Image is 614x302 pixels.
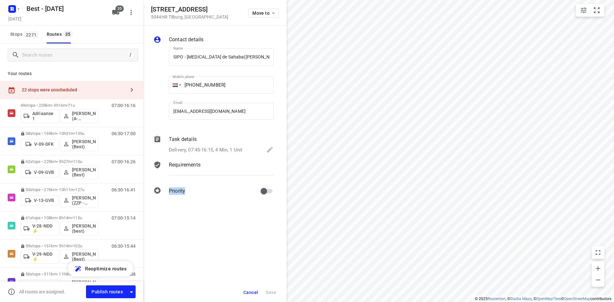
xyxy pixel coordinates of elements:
[72,280,96,290] p: [PERSON_NAME] (Best - ZZP)
[34,170,54,175] p: V-09-GVB
[22,50,127,60] input: Search routes
[248,9,279,18] button: Move to
[475,297,611,301] li: © 2025 , © , © © contributors
[75,131,84,136] span: 135u
[20,272,98,276] p: 56 stops • 311km • 11h8m
[577,4,590,17] button: Map settings
[112,103,136,108] p: 07:00-16:16
[243,290,258,295] span: Cancel
[112,131,136,136] p: 06:30-17:00
[72,215,73,220] span: •
[74,187,75,192] span: •
[128,288,135,296] div: Driver app settings
[91,288,123,296] span: Publish routes
[72,111,96,121] p: [PERSON_NAME] (A-flexibleservice - Best - ZZP)
[510,297,532,301] a: Stadia Maps
[169,161,201,169] p: Requirements
[34,142,54,147] p: V-09-DFK
[20,215,98,220] p: 61 stops • 108km • 8h14m
[169,36,203,43] p: Contact details
[6,15,24,22] h5: Project date
[72,139,96,149] p: [PERSON_NAME] (Best)
[536,297,561,301] a: OpenMapTiles
[24,4,107,14] h5: Rename
[64,31,72,37] span: 35
[112,215,136,221] p: 07:00-15:14
[85,265,127,273] span: Reoptimize routes
[153,161,274,180] div: Requirements
[75,187,84,192] span: 127u
[20,109,59,123] button: Adriaanse 1
[109,6,122,19] button: 35
[169,76,274,94] input: 1 (702) 123-4567
[60,250,98,264] button: [PERSON_NAME] (Best)
[266,146,274,153] svg: Edit
[112,159,136,164] p: 07:00-16:26
[60,165,98,179] button: [PERSON_NAME] (Best)
[72,223,96,234] p: [PERSON_NAME] (best)
[20,139,59,149] button: V-09-DFK
[60,221,98,236] button: [PERSON_NAME] (best)
[34,198,54,203] p: V-13-GVB
[20,103,98,108] p: 49 stops • 209km • 9h16m
[32,252,56,262] p: V-29-NDD ⚡
[22,87,125,92] div: 22 stops were unscheduled
[20,159,98,164] p: 62 stops • 229km • 9h27m
[112,244,136,249] p: 06:30-15:44
[73,215,82,220] span: 115u
[24,31,38,38] span: 2271
[72,195,96,205] p: [PERSON_NAME] (ZZP - Best)
[60,137,98,151] button: [PERSON_NAME] (Best)
[73,159,82,164] span: 110u
[20,244,98,248] p: 59 stops • 161km • 9h14m
[151,14,228,19] p: 5044HR Tilburg , [GEOGRAPHIC_DATA]
[20,187,98,192] p: 53 stops • 276km • 10h11m
[60,109,98,123] button: [PERSON_NAME] (A-flexibleservice - Best - ZZP)
[115,5,124,12] span: 35
[74,131,75,136] span: •
[47,30,74,38] div: Routes
[86,285,128,298] button: Publish routes
[112,187,136,192] p: 06:30-16:41
[20,131,98,136] p: 58 stops • 169km • 10h31m
[32,111,56,121] p: Adriaanse 1
[488,297,506,301] a: Routetitan
[169,146,242,154] p: Delivery, 07:45-16:15, 4 Min, 1 Unit
[20,195,59,205] button: V-13-GVB
[169,187,185,195] p: Priority
[20,250,59,264] button: V-29-NDD ⚡
[10,30,40,38] span: Stops
[72,244,73,248] span: •
[153,36,274,45] div: Contact details
[67,103,68,108] span: •
[127,51,134,58] div: /
[564,297,590,301] a: OpenStreetMap
[169,76,181,94] div: Netherlands: + 31
[576,4,604,17] div: small contained button group
[20,167,59,177] button: V-09-GVB
[151,6,228,13] h5: [STREET_ADDRESS]
[32,223,56,234] p: V-28-NDD ⚡
[73,244,82,248] span: 102u
[173,75,194,79] label: Mobile phone
[72,167,96,177] p: [PERSON_NAME] (Best)
[72,159,73,164] span: •
[252,11,276,16] span: Move to
[60,193,98,207] button: [PERSON_NAME] (ZZP - Best)
[20,221,59,236] button: V-28-NDD ⚡
[153,136,274,155] div: Task detailsDelivery, 07:45-16:15, 4 Min, 1 Unit
[241,287,261,298] button: Cancel
[68,261,133,276] button: Reoptimize routes
[169,136,197,143] p: Task details
[590,4,603,17] button: Fit zoom
[60,278,98,292] button: [PERSON_NAME] (Best - ZZP)
[8,70,136,77] p: Your routes
[19,289,65,294] p: All routes are assigned.
[72,252,96,262] p: [PERSON_NAME] (Best)
[68,103,75,108] span: 71u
